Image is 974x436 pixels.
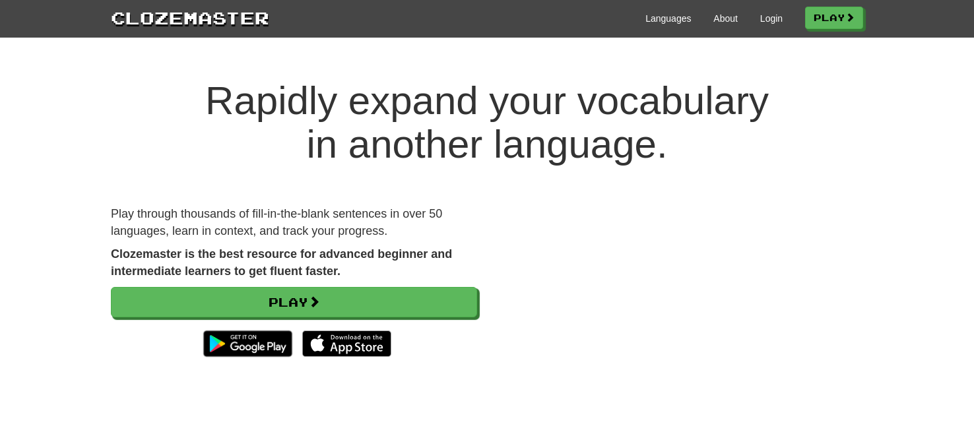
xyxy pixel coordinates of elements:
a: Languages [645,12,691,25]
strong: Clozemaster is the best resource for advanced beginner and intermediate learners to get fluent fa... [111,247,452,278]
a: Play [805,7,863,29]
a: Play [111,287,477,317]
p: Play through thousands of fill-in-the-blank sentences in over 50 languages, learn in context, and... [111,206,477,239]
a: Login [760,12,783,25]
a: About [713,12,738,25]
img: Get it on Google Play [197,324,299,363]
img: Download_on_the_App_Store_Badge_US-UK_135x40-25178aeef6eb6b83b96f5f2d004eda3bffbb37122de64afbaef7... [302,330,391,357]
a: Clozemaster [111,5,269,30]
